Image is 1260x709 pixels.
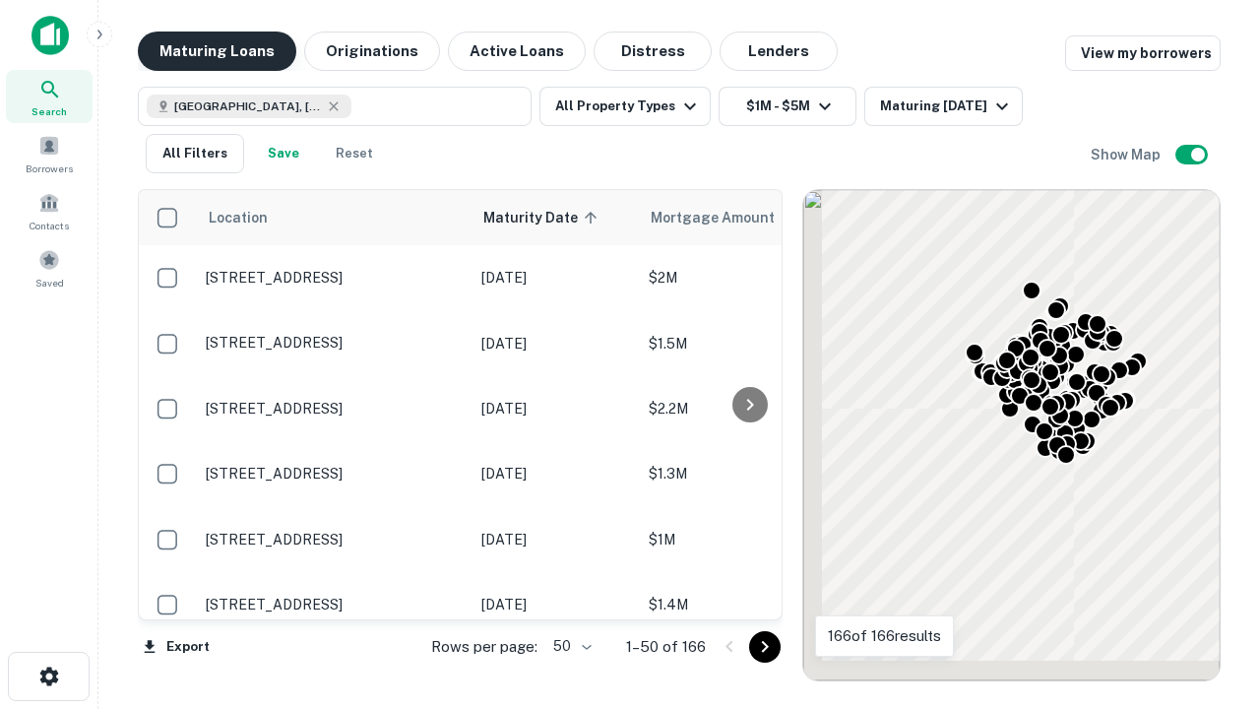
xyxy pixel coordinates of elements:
span: Borrowers [26,161,73,176]
button: Maturing Loans [138,32,296,71]
p: Rows per page: [431,635,537,659]
a: Saved [6,241,93,294]
span: Maturity Date [483,206,603,229]
button: Lenders [720,32,838,71]
button: [GEOGRAPHIC_DATA], [GEOGRAPHIC_DATA], [GEOGRAPHIC_DATA] [138,87,532,126]
span: Mortgage Amount [651,206,800,229]
div: Maturing [DATE] [880,95,1014,118]
p: [STREET_ADDRESS] [206,334,462,352]
p: $2M [649,267,846,289]
iframe: Chat Widget [1162,551,1260,646]
button: Distress [594,32,712,71]
button: Reset [323,134,386,173]
button: Save your search to get updates of matches that match your search criteria. [252,134,315,173]
button: Export [138,632,215,662]
p: 1–50 of 166 [626,635,706,659]
p: [DATE] [481,333,629,354]
p: [STREET_ADDRESS] [206,465,462,483]
a: Search [6,70,93,123]
h6: Show Map [1091,144,1164,165]
button: $1M - $5M [719,87,856,126]
p: [STREET_ADDRESS] [206,531,462,548]
p: [DATE] [481,398,629,419]
button: All Filters [146,134,244,173]
th: Maturity Date [472,190,639,245]
span: Search [31,103,67,119]
a: View my borrowers [1065,35,1221,71]
div: 50 [545,632,595,661]
button: Maturing [DATE] [864,87,1023,126]
p: [DATE] [481,267,629,289]
button: Go to next page [749,631,781,663]
span: [GEOGRAPHIC_DATA], [GEOGRAPHIC_DATA], [GEOGRAPHIC_DATA] [174,97,322,115]
p: [DATE] [481,463,629,484]
img: capitalize-icon.png [31,16,69,55]
p: $1.5M [649,333,846,354]
button: All Property Types [539,87,711,126]
button: Active Loans [448,32,586,71]
p: 166 of 166 results [828,624,941,648]
div: 0 0 [803,190,1220,680]
p: $1.3M [649,463,846,484]
p: $1M [649,529,846,550]
p: [STREET_ADDRESS] [206,400,462,418]
p: $2.2M [649,398,846,419]
button: Originations [304,32,440,71]
a: Contacts [6,184,93,237]
p: [DATE] [481,529,629,550]
th: Location [196,190,472,245]
p: [STREET_ADDRESS] [206,269,462,287]
p: [STREET_ADDRESS] [206,596,462,613]
th: Mortgage Amount [639,190,855,245]
p: [DATE] [481,594,629,615]
span: Saved [35,275,64,290]
p: $1.4M [649,594,846,615]
span: Contacts [30,218,69,233]
a: Borrowers [6,127,93,180]
span: Location [208,206,268,229]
